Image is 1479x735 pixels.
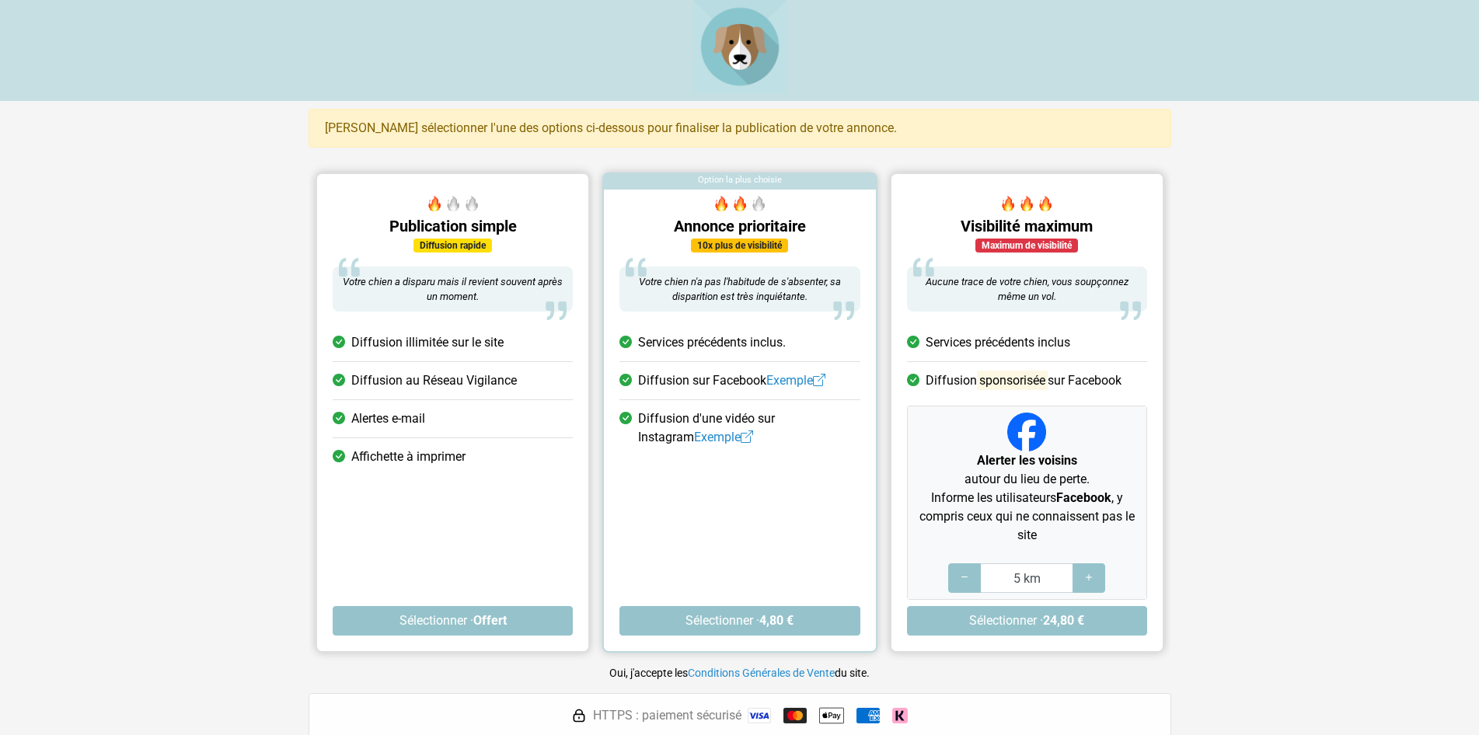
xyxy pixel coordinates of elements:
[906,217,1146,235] h5: Visibilité maximum
[604,174,875,190] div: Option la plus choisie
[638,371,825,390] span: Diffusion sur Facebook
[638,276,840,303] span: Votre chien n'a pas l'habitude de s'absenter, sa disparition est très inquiétante.
[571,708,587,723] img: HTTPS : paiement sécurisé
[759,613,794,628] strong: 4,80 €
[925,371,1121,390] span: Diffusion sur Facebook
[925,333,1069,352] span: Services précédents inclus
[638,409,860,447] span: Diffusion d'une vidéo sur Instagram
[976,453,1076,468] strong: Alerter les voisins
[691,239,788,253] div: 10x plus de visibilité
[913,451,1139,489] p: autour du lieu de perte.
[351,448,466,466] span: Affichette à imprimer
[976,371,1047,390] mark: sponsorisée
[343,276,563,303] span: Votre chien a disparu mais il revient souvent après un moment.
[975,239,1078,253] div: Maximum de visibilité
[688,667,835,679] a: Conditions Générales de Vente
[619,606,860,636] button: Sélectionner ·4,80 €
[1007,413,1046,451] img: Facebook
[748,708,771,723] img: Visa
[638,333,786,352] span: Services précédents inclus.
[619,217,860,235] h5: Annonce prioritaire
[593,706,741,725] span: HTTPS : paiement sécurisé
[892,708,908,723] img: Klarna
[609,667,870,679] small: Oui, j'accepte les du site.
[766,373,825,388] a: Exemple
[783,708,807,723] img: Mastercard
[309,109,1171,148] div: [PERSON_NAME] sélectionner l'une des options ci-dessous pour finaliser la publication de votre an...
[413,239,492,253] div: Diffusion rapide
[473,613,506,628] strong: Offert
[333,606,573,636] button: Sélectionner ·Offert
[351,371,517,390] span: Diffusion au Réseau Vigilance
[913,489,1139,545] p: Informe les utilisateurs , y compris ceux qui ne connaissent pas le site
[1043,613,1084,628] strong: 24,80 €
[1055,490,1111,505] strong: Facebook
[351,333,504,352] span: Diffusion illimitée sur le site
[351,409,425,428] span: Alertes e-mail
[925,276,1128,303] span: Aucune trace de votre chien, vous soupçonnez même un vol.
[856,708,880,723] img: American Express
[333,217,573,235] h5: Publication simple
[819,703,844,728] img: Apple Pay
[906,606,1146,636] button: Sélectionner ·24,80 €
[694,430,753,444] a: Exemple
